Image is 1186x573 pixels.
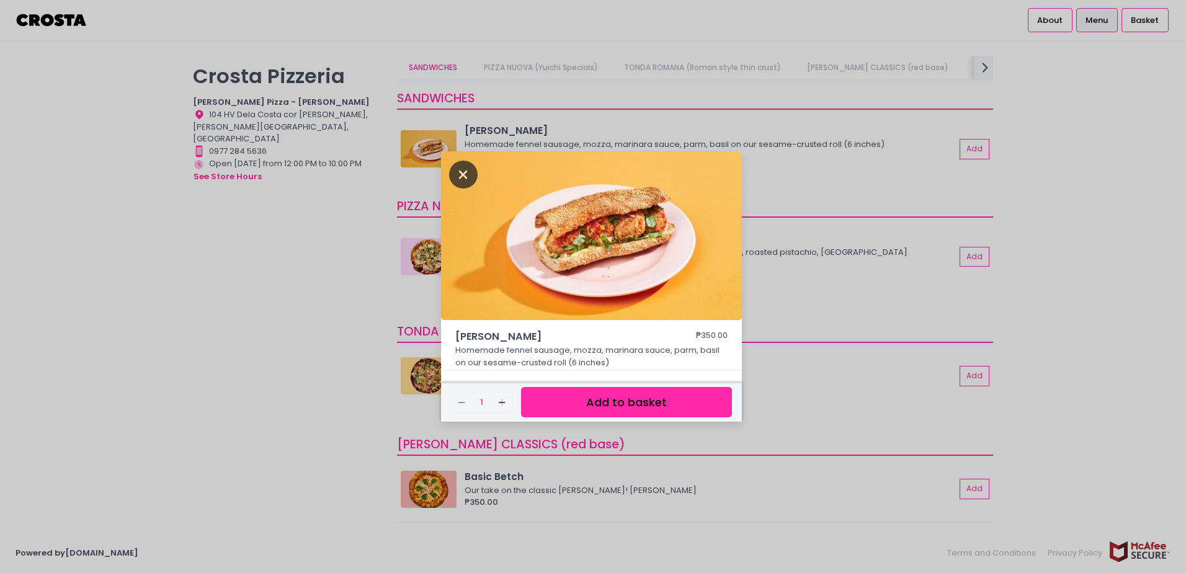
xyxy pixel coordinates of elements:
[455,344,728,368] p: Homemade fennel sausage, mozza, marinara sauce, parm, basil on our sesame-crusted roll (6 inches)
[455,329,660,344] span: [PERSON_NAME]
[696,329,728,344] div: ₱350.00
[521,387,732,417] button: Add to basket
[441,151,742,320] img: HOAGIE ROLL
[449,167,478,180] button: Close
